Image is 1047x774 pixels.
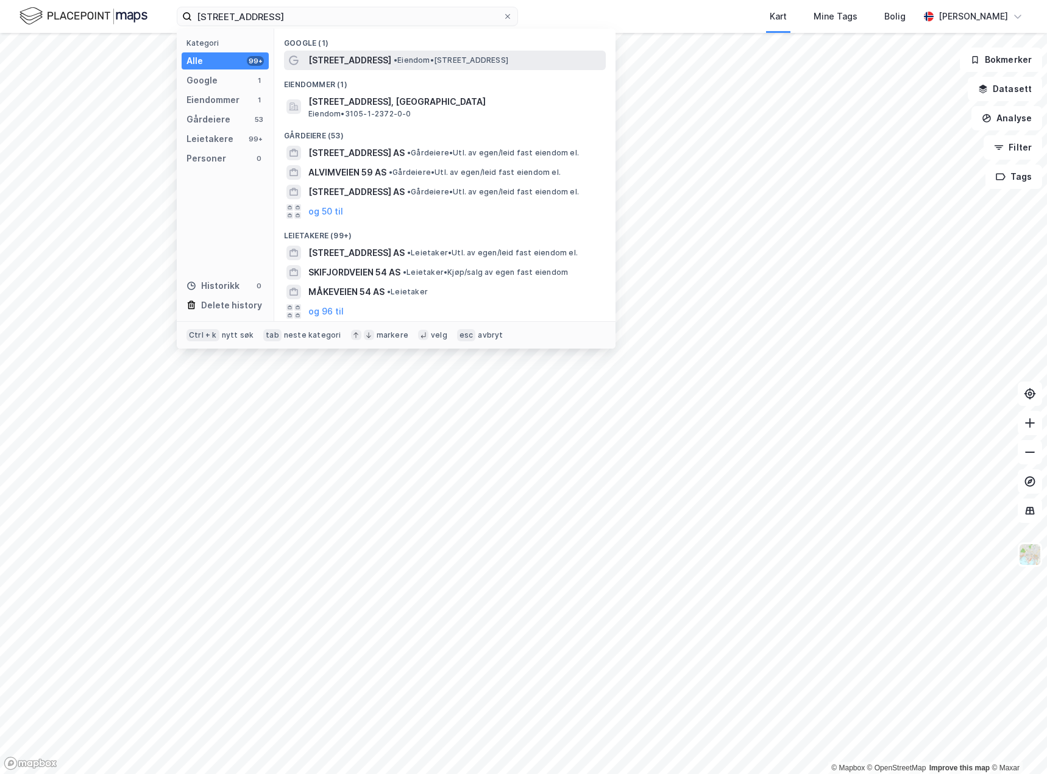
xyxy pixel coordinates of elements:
div: Gårdeiere (53) [274,121,616,143]
div: Google (1) [274,29,616,51]
div: 0 [254,281,264,291]
div: Kategori [186,38,269,48]
div: Delete history [201,298,262,313]
div: avbryt [478,330,503,340]
span: • [387,287,391,296]
span: Leietaker • Utl. av egen/leid fast eiendom el. [407,248,578,258]
div: 99+ [247,134,264,144]
div: nytt søk [222,330,254,340]
div: velg [431,330,447,340]
button: Datasett [968,77,1042,101]
button: Analyse [971,106,1042,130]
div: 0 [254,154,264,163]
iframe: Chat Widget [986,715,1047,774]
span: Gårdeiere • Utl. av egen/leid fast eiendom el. [407,148,579,158]
span: [STREET_ADDRESS] AS [308,246,405,260]
span: Eiendom • 3105-1-2372-0-0 [308,109,411,119]
span: • [389,168,392,177]
div: Historikk [186,279,240,293]
div: Personer [186,151,226,166]
button: og 50 til [308,204,343,219]
div: Alle [186,54,203,68]
button: Bokmerker [960,48,1042,72]
span: • [407,248,411,257]
div: [PERSON_NAME] [939,9,1008,24]
button: Tags [985,165,1042,189]
span: Leietaker [387,287,428,297]
a: Improve this map [929,764,990,772]
span: • [407,148,411,157]
div: 99+ [247,56,264,66]
div: 53 [254,115,264,124]
span: Gårdeiere • Utl. av egen/leid fast eiendom el. [407,187,579,197]
button: og 96 til [308,304,344,319]
div: Gårdeiere [186,112,230,127]
div: Ctrl + k [186,329,219,341]
span: [STREET_ADDRESS] [308,53,391,68]
span: ALVIMVEIEN 59 AS [308,165,386,180]
div: Bolig [884,9,906,24]
span: • [403,268,406,277]
div: neste kategori [284,330,341,340]
span: [STREET_ADDRESS], [GEOGRAPHIC_DATA] [308,94,601,109]
div: tab [263,329,282,341]
span: Gårdeiere • Utl. av egen/leid fast eiendom el. [389,168,561,177]
div: Leietakere [186,132,233,146]
span: Eiendom • [STREET_ADDRESS] [394,55,508,65]
div: Leietakere (99+) [274,221,616,243]
div: Kart [770,9,787,24]
a: OpenStreetMap [867,764,926,772]
div: 1 [254,76,264,85]
div: Mine Tags [814,9,857,24]
div: esc [457,329,476,341]
div: Google [186,73,218,88]
span: • [407,187,411,196]
img: logo.f888ab2527a4732fd821a326f86c7f29.svg [20,5,147,27]
a: Mapbox [831,764,865,772]
span: • [394,55,397,65]
a: Mapbox homepage [4,756,57,770]
span: SKIFJORDVEIEN 54 AS [308,265,400,280]
button: Filter [984,135,1042,160]
img: Z [1018,543,1042,566]
span: MÅKEVEIEN 54 AS [308,285,385,299]
input: Søk på adresse, matrikkel, gårdeiere, leietakere eller personer [192,7,503,26]
div: Kontrollprogram for chat [986,715,1047,774]
span: [STREET_ADDRESS] AS [308,146,405,160]
div: Eiendommer [186,93,240,107]
div: markere [377,330,408,340]
span: [STREET_ADDRESS] AS [308,185,405,199]
span: Leietaker • Kjøp/salg av egen fast eiendom [403,268,568,277]
div: 1 [254,95,264,105]
div: Eiendommer (1) [274,70,616,92]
